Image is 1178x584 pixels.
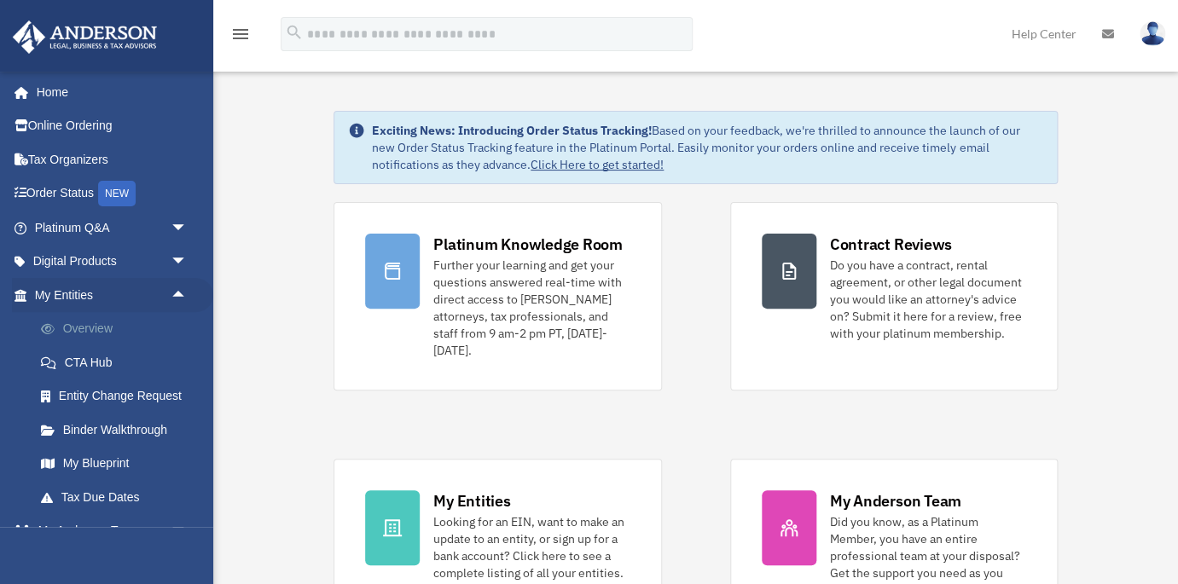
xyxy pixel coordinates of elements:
a: My Entitiesarrow_drop_up [12,278,213,312]
a: Contract Reviews Do you have a contract, rental agreement, or other legal document you would like... [730,202,1058,390]
a: Platinum Knowledge Room Further your learning and get your questions answered real-time with dire... [334,202,661,390]
a: Home [12,75,205,109]
div: Further your learning and get your questions answered real-time with direct access to [PERSON_NAM... [433,257,630,359]
a: My Anderson Teamarrow_drop_down [12,514,213,548]
span: arrow_drop_down [171,211,205,246]
span: arrow_drop_down [171,514,205,549]
a: Tax Due Dates [24,480,213,514]
a: Overview [24,312,213,346]
i: search [285,23,304,42]
a: Order StatusNEW [12,176,213,211]
div: Based on your feedback, we're thrilled to announce the launch of our new Order Status Tracking fe... [372,122,1043,173]
div: Looking for an EIN, want to make an update to an entity, or sign up for a bank account? Click her... [433,513,630,581]
div: Contract Reviews [830,234,952,255]
a: Digital Productsarrow_drop_down [12,245,213,279]
div: Do you have a contract, rental agreement, or other legal document you would like an attorney's ad... [830,257,1026,342]
strong: Exciting News: Introducing Order Status Tracking! [372,123,652,138]
span: arrow_drop_down [171,245,205,280]
div: My Anderson Team [830,490,961,512]
img: User Pic [1140,21,1165,46]
div: NEW [98,181,136,206]
a: Online Ordering [12,109,213,143]
div: Platinum Knowledge Room [433,234,623,255]
a: My Blueprint [24,447,213,481]
a: Platinum Q&Aarrow_drop_down [12,211,213,245]
a: Binder Walkthrough [24,413,213,447]
a: CTA Hub [24,345,213,379]
span: arrow_drop_up [171,278,205,313]
a: Tax Organizers [12,142,213,176]
a: Entity Change Request [24,379,213,413]
a: Click Here to get started! [531,157,664,172]
a: menu [230,30,251,44]
i: menu [230,24,251,44]
div: My Entities [433,490,510,512]
img: Anderson Advisors Platinum Portal [8,20,162,54]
